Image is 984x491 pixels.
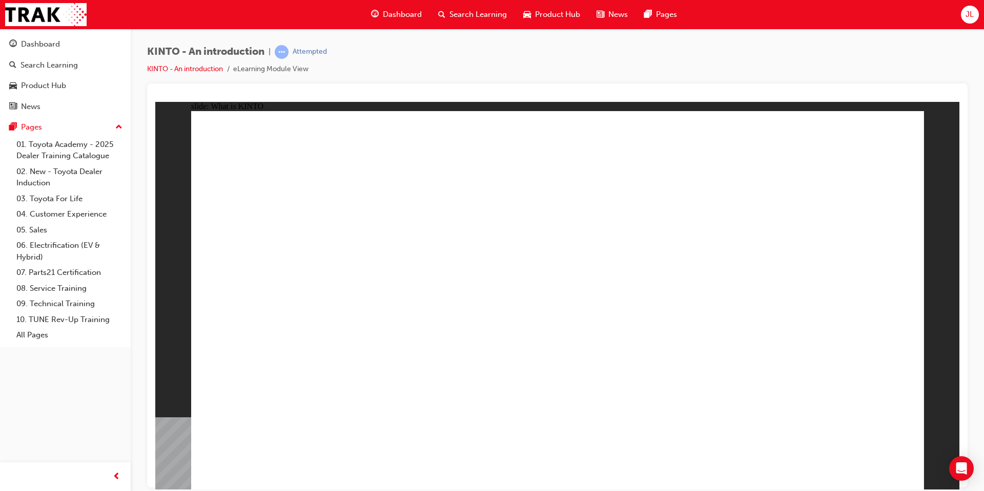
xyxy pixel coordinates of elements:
span: news-icon [9,102,17,112]
div: Search Learning [20,59,78,71]
a: search-iconSearch Learning [430,4,515,25]
span: pages-icon [644,8,652,21]
span: search-icon [9,61,16,70]
span: KINTO - An introduction [147,46,264,58]
span: guage-icon [371,8,379,21]
span: JL [966,9,974,20]
a: pages-iconPages [636,4,685,25]
button: Pages [4,118,127,137]
a: 01. Toyota Academy - 2025 Dealer Training Catalogue [12,137,127,164]
span: | [269,46,271,58]
span: Search Learning [449,9,507,20]
span: search-icon [438,8,445,21]
a: 06. Electrification (EV & Hybrid) [12,238,127,265]
span: Pages [656,9,677,20]
div: Open Intercom Messenger [949,456,974,481]
div: News [21,101,40,113]
a: guage-iconDashboard [363,4,430,25]
span: learningRecordVerb_ATTEMPT-icon [275,45,289,59]
span: Dashboard [383,9,422,20]
span: news-icon [597,8,604,21]
span: pages-icon [9,123,17,132]
span: up-icon [115,121,122,134]
div: Product Hub [21,80,66,92]
a: 08. Service Training [12,281,127,296]
div: Pages [21,121,42,133]
button: JL [961,6,979,24]
a: Dashboard [4,35,127,54]
span: News [608,9,628,20]
a: 05. Sales [12,222,127,238]
a: 10. TUNE Rev-Up Training [12,312,127,328]
a: 04. Customer Experience [12,206,127,222]
a: 07. Parts21 Certification [12,265,127,281]
span: prev-icon [113,471,120,483]
a: All Pages [12,327,127,343]
div: Dashboard [21,38,60,50]
span: Product Hub [535,9,580,20]
a: 09. Technical Training [12,296,127,312]
a: News [4,97,127,116]
a: KINTO - An introduction [147,65,223,73]
span: car-icon [523,8,531,21]
img: Trak [5,3,87,26]
a: car-iconProduct Hub [515,4,588,25]
span: guage-icon [9,40,17,49]
a: 02. New - Toyota Dealer Induction [12,164,127,191]
a: Search Learning [4,56,127,75]
span: car-icon [9,81,17,91]
a: news-iconNews [588,4,636,25]
li: eLearning Module View [233,63,309,75]
a: 03. Toyota For Life [12,191,127,207]
div: Attempted [293,47,327,57]
a: Product Hub [4,76,127,95]
button: DashboardSearch LearningProduct HubNews [4,33,127,118]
